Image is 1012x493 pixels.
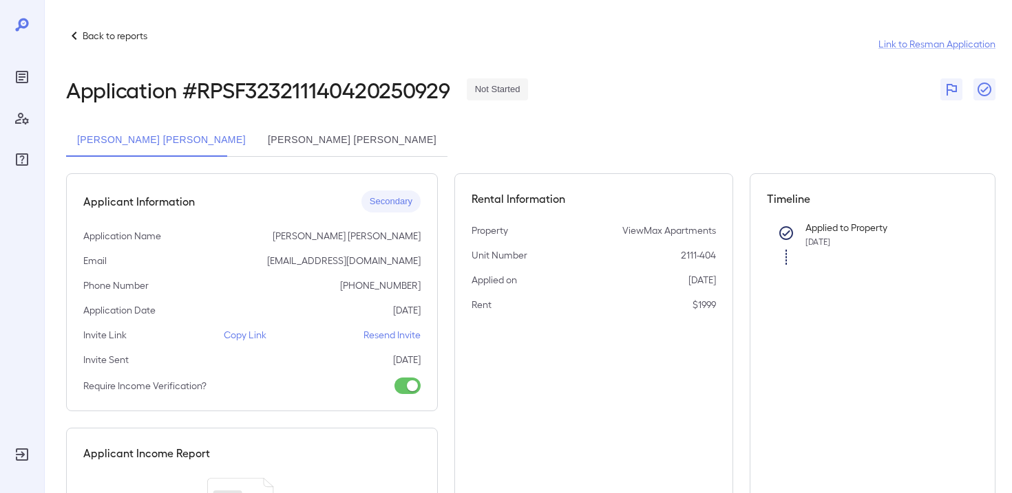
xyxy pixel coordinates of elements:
[472,190,716,207] h5: Rental Information
[83,193,195,210] h5: Applicant Information
[688,273,716,287] p: [DATE]
[83,303,156,317] p: Application Date
[693,298,716,311] p: $1999
[472,248,527,262] p: Unit Number
[83,278,149,292] p: Phone Number
[83,353,129,366] p: Invite Sent
[11,66,33,88] div: Reports
[467,83,529,96] span: Not Started
[273,229,421,243] p: [PERSON_NAME] [PERSON_NAME]
[83,254,107,267] p: Email
[393,303,421,317] p: [DATE]
[767,190,978,207] h5: Timeline
[363,328,421,342] p: Resend Invite
[805,237,830,246] span: [DATE]
[11,443,33,465] div: Log Out
[472,223,508,237] p: Property
[940,78,962,100] button: Flag Report
[66,124,257,157] button: [PERSON_NAME] [PERSON_NAME]
[805,221,956,234] p: Applied to Property
[393,353,421,366] p: [DATE]
[472,273,517,287] p: Applied on
[267,254,421,267] p: [EMAIL_ADDRESS][DOMAIN_NAME]
[973,78,995,100] button: Close Report
[11,149,33,171] div: FAQ
[472,298,492,311] p: Rent
[83,379,207,393] p: Require Income Verification?
[622,223,716,237] p: ViewMax Apartments
[340,278,421,292] p: [PHONE_NUMBER]
[83,445,210,461] h5: Applicant Income Report
[83,328,127,342] p: Invite Link
[361,195,421,208] span: Secondary
[11,107,33,129] div: Manage Users
[66,77,450,102] h2: Application # RPSF323211140420250929
[257,124,447,157] button: [PERSON_NAME] [PERSON_NAME]
[681,248,716,262] p: 2111-404
[224,328,266,342] p: Copy Link
[83,229,161,243] p: Application Name
[878,37,995,51] a: Link to Resman Application
[83,29,147,43] p: Back to reports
